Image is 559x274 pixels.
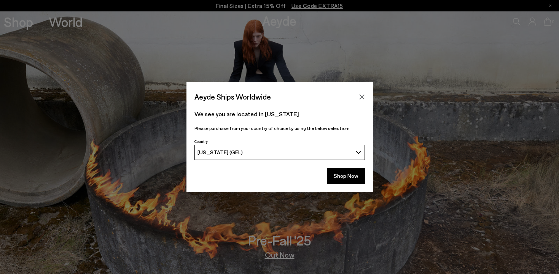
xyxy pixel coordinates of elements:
span: Country [194,139,208,144]
button: Shop Now [327,168,365,184]
span: Aeyde Ships Worldwide [194,90,271,103]
span: [US_STATE] (GEL) [197,149,243,155]
button: Close [356,91,368,103]
p: We see you are located in [US_STATE] [194,109,365,119]
p: Please purchase from your country of choice by using the below selection: [194,125,365,132]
